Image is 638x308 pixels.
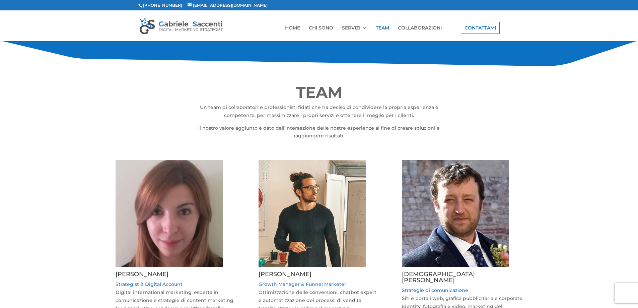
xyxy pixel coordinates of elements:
[138,3,182,8] span: [PHONE_NUMBER]
[116,281,236,289] p: Strategist & Digital Account
[259,271,379,281] h4: [PERSON_NAME]
[116,271,236,281] h4: [PERSON_NAME]
[461,22,500,34] a: CONTATTAMI
[402,287,522,295] p: Strategie di comunicazione
[188,3,268,8] a: [EMAIL_ADDRESS][DOMAIN_NAME]
[342,25,367,41] a: SERVIZI
[402,160,509,267] img: CRISTIANO POLESE
[259,160,366,267] img: OMAR BRAGANTINI
[259,281,379,289] p: Growth Manager & Funnel Marketer
[116,160,223,267] img: VERONICA PASQUALIN
[140,17,223,34] img: Gabriele Saccenti - Consulente Marketing Digitale
[285,25,300,41] a: HOME
[188,104,450,140] div: Un team di collaboratori e professionisti fidati che ha deciso di condividere la propria esperien...
[376,25,389,41] a: TEAM
[309,25,333,41] a: CHI SONO
[402,271,522,287] h4: [DEMOGRAPHIC_DATA][PERSON_NAME]
[296,83,342,102] span: TEAM
[188,124,450,140] p: Il nostro valore aggiunto è dato dall’intersezione delle nostre esperienze al fine di creare solu...
[398,25,442,41] a: COLLABORAZIONI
